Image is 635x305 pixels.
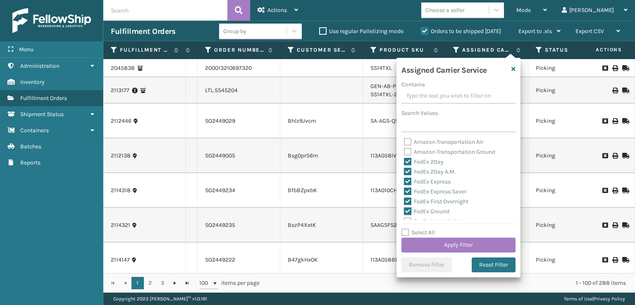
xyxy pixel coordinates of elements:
[564,293,625,305] div: |
[20,95,67,102] span: Fulfillment Orders
[575,28,604,35] span: Export CSV
[169,277,181,289] a: Go to the next page
[20,111,64,118] span: Shipment Status
[111,186,131,195] a: 2114318
[20,127,49,134] span: Containers
[401,89,516,104] input: Type the text you wish to filter on
[111,117,131,125] a: 2112446
[622,222,627,228] i: Mark as Shipped
[280,104,363,138] td: Bhlz9Jvcm
[120,46,170,54] label: Fulfillment Order Id
[297,46,347,54] label: Customer Service Order Number
[612,257,617,263] i: Print BOL
[271,279,626,287] div: 1 - 100 of 288 items
[622,153,627,159] i: Mark as Shipped
[172,280,178,286] span: Go to the next page
[20,159,41,166] span: Reports
[528,208,611,243] td: Picking
[198,208,280,243] td: SO2449235
[111,256,130,264] a: 2114147
[564,296,592,302] a: Terms of Use
[20,79,45,86] span: Inventory
[370,117,414,124] a: SA-AGS-QS3-OYS
[370,83,413,90] a: GEN-AB-P-TXL: 2
[404,188,466,195] label: FedEx Express Saver
[199,277,260,289] span: items per page
[545,46,595,54] label: Status
[111,86,129,95] a: 2113177
[622,188,627,193] i: Mark as Shipped
[198,77,280,104] td: LTL.SS45204
[472,257,516,272] button: Reset Filter
[602,222,607,228] i: Request to Be Cancelled
[280,138,363,173] td: Bsg0pr56m
[401,80,425,89] label: Contains
[198,59,280,77] td: 200013210697320
[421,28,501,35] label: Orders to be shipped [DATE]
[181,277,193,289] a: Go to the last page
[184,280,191,286] span: Go to the last page
[380,46,430,54] label: Product SKU
[20,143,41,150] span: Batches
[404,168,456,175] label: FedEx 2Day A.M.
[622,118,627,124] i: Mark as Shipped
[370,222,416,229] a: SAAGSFS2BU3143
[19,46,33,53] span: Menu
[111,221,130,229] a: 2114321
[528,77,611,104] td: Picking
[602,257,607,263] i: Request to Be Cancelled
[370,256,403,263] a: 113A058BRN
[404,178,451,185] label: FedEx Express
[404,208,449,215] label: FedEx Ground
[404,138,483,145] label: Amazon Transportation Air
[199,279,212,287] span: 100
[612,118,617,124] i: Print BOL
[214,46,264,54] label: Order Number
[570,43,627,57] span: Actions
[516,7,531,14] span: Mode
[370,152,400,159] a: 113A058IVO
[370,64,392,71] a: SS14TXL
[612,188,617,193] i: Print BOL
[370,91,403,98] a: SS14TXL-2: 2
[528,243,611,277] td: Picking
[131,277,144,289] a: 1
[111,64,135,72] a: 2045838
[612,65,617,71] i: Print BOL
[401,257,452,272] button: Remove Filter
[528,173,611,208] td: Picking
[319,28,403,35] label: Use regular Palletizing mode
[622,257,627,263] i: Mark as Shipped
[280,243,363,277] td: B47gkHx0K
[612,222,617,228] i: Print BOL
[401,238,516,253] button: Apply Filter
[622,88,627,93] i: Mark as Shipped
[223,27,246,36] div: Group by
[198,243,280,277] td: SO2449222
[404,218,468,225] label: FedEx Home Delivery
[12,8,91,33] img: logo
[280,173,363,208] td: BfbBZpxbK
[602,188,607,193] i: Request to Be Cancelled
[111,152,131,160] a: 2112138
[404,148,495,155] label: Amazon Transportation Ground
[462,46,512,54] label: Assigned Carrier Service
[280,208,363,243] td: BszP4XxtK
[622,65,627,71] i: Mark as Shipped
[198,173,280,208] td: SO2449234
[404,158,444,165] label: FedEx 2Day
[528,138,611,173] td: Picking
[156,277,169,289] a: 3
[612,153,617,159] i: Print BOL
[602,118,607,124] i: Request to Be Cancelled
[602,65,607,71] i: Request to Be Cancelled
[198,138,280,173] td: SO2449005
[113,293,207,305] p: Copyright 2023 [PERSON_NAME]™ v 1.0.191
[404,198,468,205] label: FedEx First Overnight
[401,63,487,75] h4: Assigned Carrier Service
[20,62,60,69] span: Administration
[111,26,175,36] h3: Fulfillment Orders
[528,104,611,138] td: Picking
[401,229,435,236] label: Select All
[528,59,611,77] td: Picking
